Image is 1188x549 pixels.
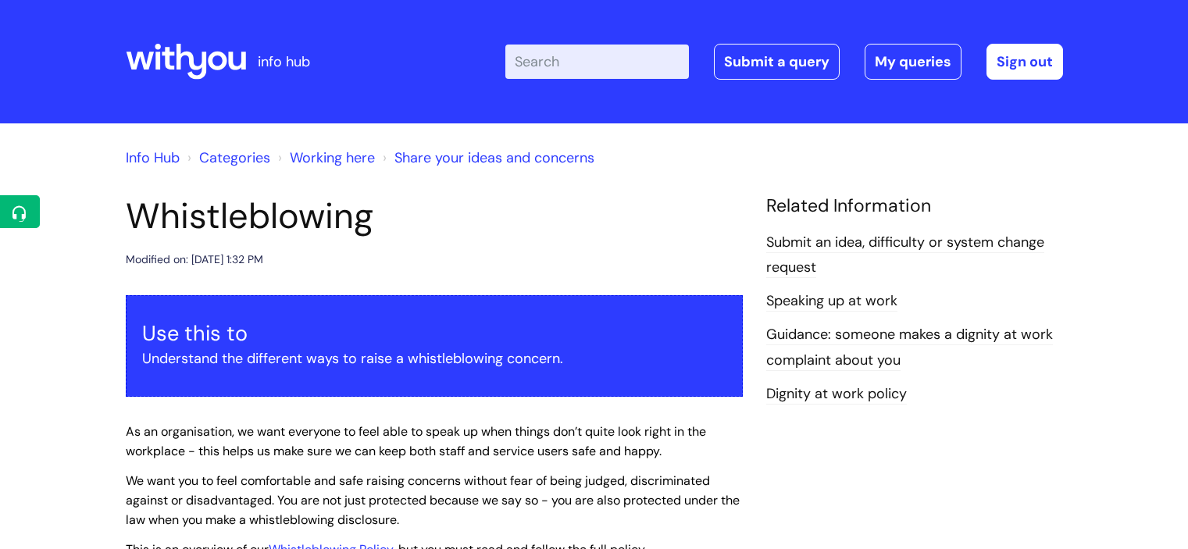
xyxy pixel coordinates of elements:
[126,250,263,269] div: Modified on: [DATE] 1:32 PM
[766,325,1053,370] a: Guidance: someone makes a dignity at work complaint about you
[184,145,270,170] li: Solution home
[766,195,1063,217] h4: Related Information
[986,44,1063,80] a: Sign out
[274,145,375,170] li: Working here
[290,148,375,167] a: Working here
[714,44,840,80] a: Submit a query
[199,148,270,167] a: Categories
[142,321,726,346] h3: Use this to
[379,145,594,170] li: Share your ideas and concerns
[766,233,1044,278] a: Submit an idea, difficulty or system change request
[505,44,1063,80] div: | -
[766,291,897,312] a: Speaking up at work
[258,49,310,74] p: info hub
[865,44,961,80] a: My queries
[766,384,907,405] a: Dignity at work policy
[394,148,594,167] a: Share your ideas and concerns
[505,45,689,79] input: Search
[126,472,740,528] span: We want you to feel comfortable and safe raising concerns without fear of being judged, discrimin...
[126,423,706,459] span: As an organisation, we want everyone to feel able to speak up when things don’t quite look right ...
[126,195,743,237] h1: Whistleblowing
[142,346,726,371] p: Understand the different ways to raise a whistleblowing concern.
[126,148,180,167] a: Info Hub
